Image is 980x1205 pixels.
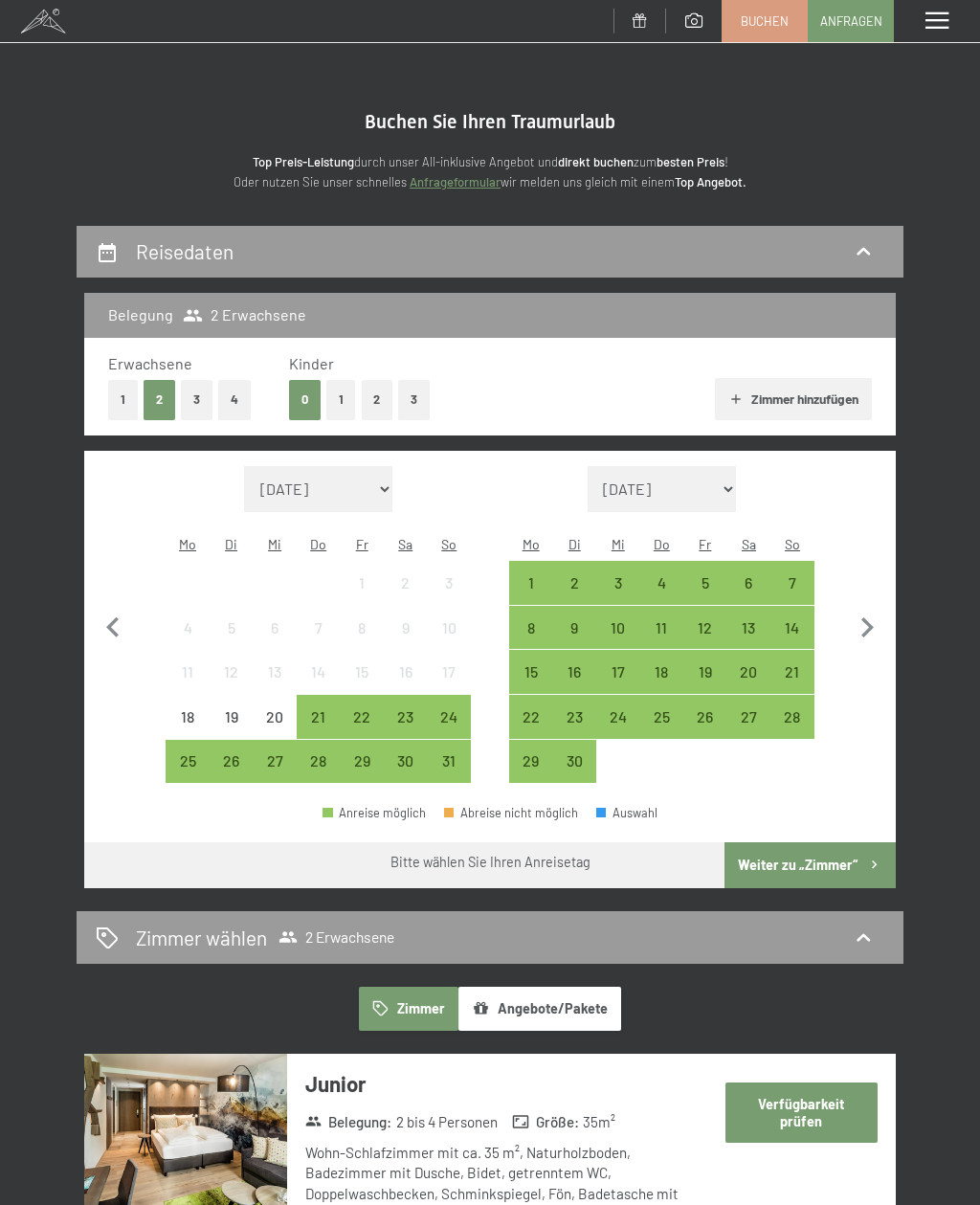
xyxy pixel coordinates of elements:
[699,536,711,552] abbr: Freitag
[640,695,684,739] div: Thu Sep 25 2025
[729,575,769,615] div: 6
[255,620,295,660] div: 6
[166,695,210,739] div: Mon Aug 18 2025
[596,650,640,694] div: Wed Sep 17 2025
[596,807,657,819] div: Auswahl
[554,664,594,704] div: 16
[598,709,638,749] div: 24
[552,561,596,605] div: Anreise möglich
[509,695,553,739] div: Mon Sep 22 2025
[299,664,339,704] div: 14
[384,740,428,784] div: Anreise möglich
[683,650,727,694] div: Fri Sep 19 2025
[509,695,553,739] div: Anreise möglich
[212,709,252,749] div: 19
[255,753,295,793] div: 27
[770,695,814,739] div: Anreise möglich
[398,380,430,419] button: 3
[685,620,725,660] div: 12
[596,606,640,650] div: Wed Sep 10 2025
[93,466,133,784] button: Vorheriger Monat
[384,650,428,694] div: Anreise nicht möglich
[289,354,334,372] span: Kinder
[847,466,887,784] button: Nächster Monat
[136,239,234,263] h2: Reisedaten
[253,606,297,650] div: Anreise nicht möglich
[253,740,297,784] div: Wed Aug 27 2025
[770,695,814,739] div: Sun Sep 28 2025
[342,753,382,793] div: 29
[167,753,208,793] div: 25
[342,664,382,704] div: 15
[715,378,871,420] button: Zimmer hinzufügen
[509,561,553,605] div: Mon Sep 01 2025
[305,1069,713,1099] h3: Junior
[683,561,727,605] div: Fri Sep 05 2025
[509,561,553,605] div: Anreise möglich
[441,536,457,552] abbr: Sonntag
[683,606,727,650] div: Fri Sep 12 2025
[552,695,596,739] div: Anreise möglich
[742,536,756,552] abbr: Samstag
[683,606,727,650] div: Anreise möglich
[552,650,596,694] div: Tue Sep 16 2025
[253,695,297,739] div: Anreise nicht möglich
[552,561,596,605] div: Tue Sep 02 2025
[386,709,426,749] div: 23
[210,606,254,650] div: Tue Aug 05 2025
[299,620,339,660] div: 7
[340,606,384,650] div: Anreise nicht möglich
[340,740,384,784] div: Fri Aug 29 2025
[181,380,212,419] button: 3
[683,695,727,739] div: Anreise möglich
[362,380,393,419] button: 2
[398,536,412,552] abbr: Samstag
[598,620,638,660] div: 10
[509,650,553,694] div: Anreise möglich
[612,536,625,552] abbr: Mittwoch
[596,606,640,650] div: Anreise möglich
[509,740,553,784] div: Mon Sep 29 2025
[552,606,596,650] div: Tue Sep 09 2025
[772,709,813,749] div: 28
[458,987,621,1031] button: Angebote/Pakete
[640,606,684,650] div: Thu Sep 11 2025
[596,650,640,694] div: Anreise möglich
[809,1,893,41] a: Anfragen
[770,561,814,605] div: Anreise möglich
[552,606,596,650] div: Anreise möglich
[642,709,682,749] div: 25
[552,740,596,784] div: Tue Sep 30 2025
[253,606,297,650] div: Wed Aug 06 2025
[770,650,814,694] div: Sun Sep 21 2025
[675,174,746,190] strong: Top Angebot.
[727,561,771,605] div: Sat Sep 06 2025
[326,380,356,419] button: 1
[210,740,254,784] div: Tue Aug 26 2025
[340,561,384,605] div: Fri Aug 01 2025
[384,606,428,650] div: Sat Aug 09 2025
[554,753,594,793] div: 30
[558,154,634,169] strong: direkt buchen
[212,620,252,660] div: 5
[384,561,428,605] div: Anreise nicht möglich
[428,695,472,739] div: Sun Aug 24 2025
[596,695,640,739] div: Anreise möglich
[297,650,341,694] div: Anreise nicht möglich
[727,650,771,694] div: Sat Sep 20 2025
[596,561,640,605] div: Anreise möglich
[253,695,297,739] div: Wed Aug 20 2025
[428,561,472,605] div: Sun Aug 03 2025
[183,304,306,325] span: 2 Erwachsene
[685,575,725,615] div: 5
[384,695,428,739] div: Anreise möglich
[598,575,638,615] div: 3
[210,650,254,694] div: Anreise nicht möglich
[772,664,813,704] div: 21
[253,650,297,694] div: Wed Aug 13 2025
[297,606,341,650] div: Anreise nicht möglich
[428,740,472,784] div: Sun Aug 31 2025
[770,561,814,605] div: Sun Sep 07 2025
[297,740,341,784] div: Thu Aug 28 2025
[509,606,553,650] div: Mon Sep 08 2025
